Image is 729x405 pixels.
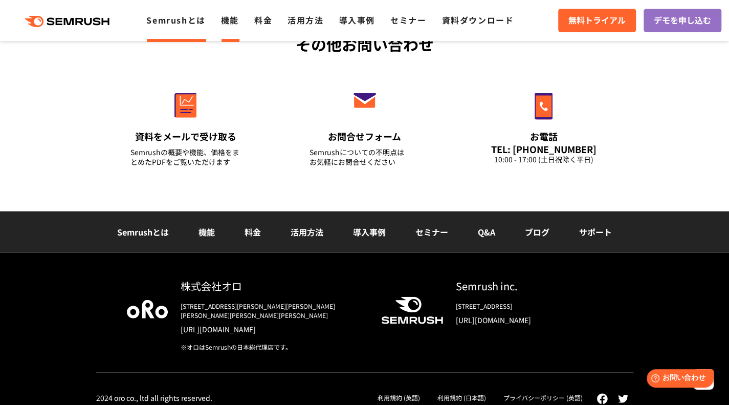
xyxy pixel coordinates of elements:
a: 機能 [198,226,215,238]
a: 機能 [221,14,239,26]
a: [URL][DOMAIN_NAME] [181,324,365,334]
iframe: Help widget launcher [638,365,718,394]
div: TEL: [PHONE_NUMBER] [489,143,599,155]
span: 無料トライアル [568,14,626,27]
div: 2024 oro co., ltd all rights reserved. [96,393,212,402]
a: 資料をメールで受け取る Semrushの概要や機能、価格をまとめたPDFをご覧いただけます [109,71,262,180]
span: デモを申し込む [654,14,711,27]
a: [URL][DOMAIN_NAME] [456,315,603,325]
div: お問合せフォーム [310,130,420,143]
a: ブログ [525,226,549,238]
div: Semrushの概要や機能、価格をまとめたPDFをご覧いただけます [130,147,241,167]
a: セミナー [390,14,426,26]
a: お問合せフォーム Semrushについての不明点はお気軽にお問合せください [288,71,441,180]
a: デモを申し込む [644,9,721,32]
a: セミナー [415,226,448,238]
a: 無料トライアル [558,9,636,32]
a: Q&A [478,226,495,238]
a: 料金 [245,226,261,238]
a: Semrushとは [146,14,205,26]
img: facebook [597,393,608,404]
a: 活用方法 [291,226,323,238]
div: 10:00 - 17:00 (土日祝除く平日) [489,155,599,164]
a: 資料ダウンロード [441,14,514,26]
a: 活用方法 [288,14,323,26]
a: サポート [579,226,612,238]
div: Semrush inc. [456,279,603,293]
div: その他お問い合わせ [96,33,633,56]
a: 導入事例 [339,14,375,26]
a: プライバシーポリシー (英語) [503,393,583,402]
a: 導入事例 [353,226,386,238]
div: お電話 [489,130,599,143]
div: ※オロはSemrushの日本総代理店です。 [181,343,365,352]
div: [STREET_ADDRESS][PERSON_NAME][PERSON_NAME][PERSON_NAME][PERSON_NAME][PERSON_NAME] [181,302,365,320]
img: oro company [127,300,168,318]
div: 資料をメールで受け取る [130,130,241,143]
a: Semrushとは [117,226,169,238]
div: Semrushについての不明点は お気軽にお問合せください [310,147,420,167]
a: 利用規約 (日本語) [437,393,486,402]
a: 利用規約 (英語) [378,393,420,402]
img: twitter [618,395,628,403]
div: 株式会社オロ [181,279,365,293]
div: [STREET_ADDRESS] [456,302,603,311]
a: 料金 [254,14,272,26]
